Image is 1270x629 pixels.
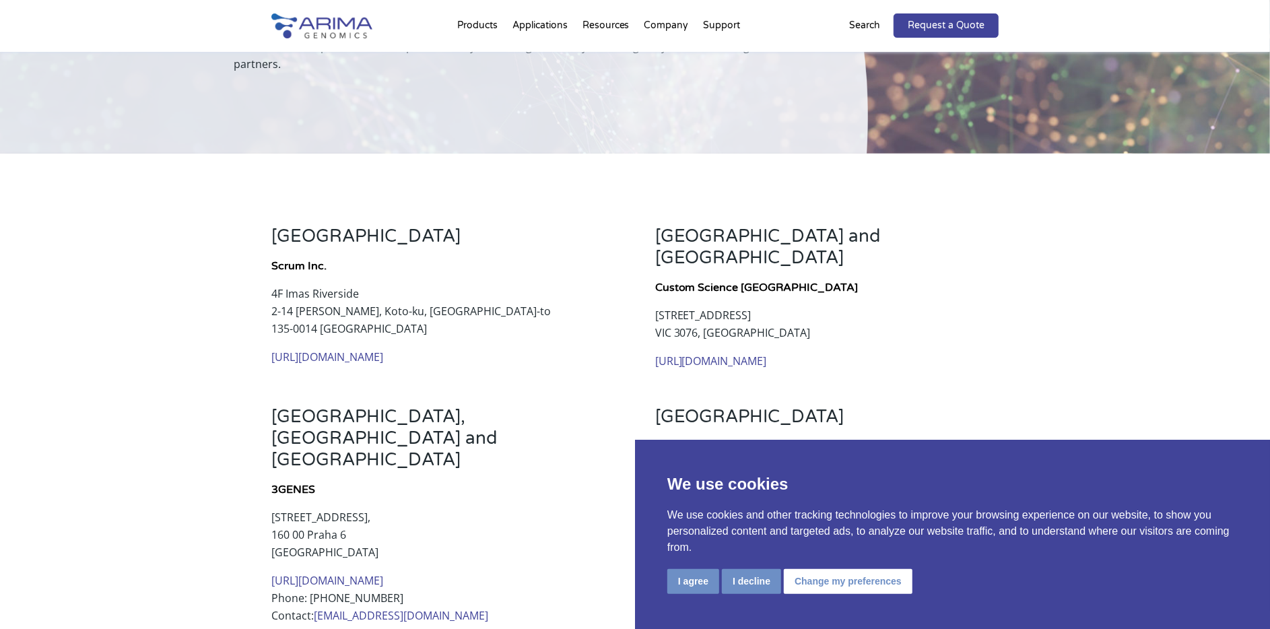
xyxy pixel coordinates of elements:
[314,608,488,623] a: [EMAIL_ADDRESS][DOMAIN_NAME]
[271,406,615,481] h3: [GEOGRAPHIC_DATA], [GEOGRAPHIC_DATA] and [GEOGRAPHIC_DATA]
[655,406,999,438] h3: [GEOGRAPHIC_DATA]
[271,259,327,273] strong: Scrum Inc.
[667,569,719,594] button: I agree
[667,472,1238,496] p: We use cookies
[271,508,615,572] p: [STREET_ADDRESS], 160 00 Praha 6 [GEOGRAPHIC_DATA]
[271,226,615,257] h3: [GEOGRAPHIC_DATA]
[655,354,767,368] a: [URL][DOMAIN_NAME]
[655,226,999,279] h3: [GEOGRAPHIC_DATA] and [GEOGRAPHIC_DATA]
[271,285,615,348] p: 4F Imas Riverside 2-14 [PERSON_NAME], Koto-ku, [GEOGRAPHIC_DATA]-to 135-0014 [GEOGRAPHIC_DATA]
[667,507,1238,556] p: We use cookies and other tracking technologies to improve your browsing experience on our website...
[271,13,372,38] img: Arima-Genomics-logo
[655,281,859,294] a: Custom Science [GEOGRAPHIC_DATA]
[784,569,912,594] button: Change my preferences
[894,13,999,38] a: Request a Quote
[722,569,781,594] button: I decline
[234,38,800,73] p: Arima Genomics products can be purchased by contacting us directly or through any of our trusted ...
[271,483,315,496] strong: 3GENES
[271,350,383,364] a: [URL][DOMAIN_NAME]
[271,573,383,588] a: [URL][DOMAIN_NAME]
[655,306,999,352] p: [STREET_ADDRESS] VIC 3076, [GEOGRAPHIC_DATA]
[849,17,880,34] p: Search
[271,572,615,624] p: Phone: [PHONE_NUMBER] Contact:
